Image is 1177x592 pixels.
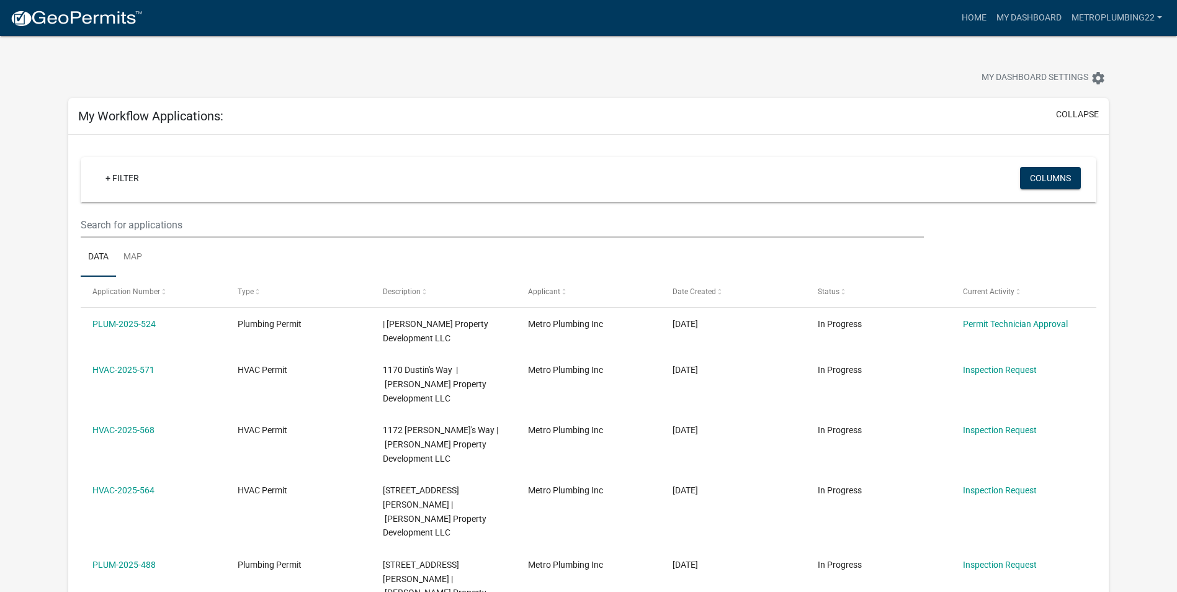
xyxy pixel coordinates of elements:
span: Metro Plumbing Inc [528,425,603,435]
span: Applicant [528,287,560,296]
span: In Progress [818,485,862,495]
span: 1170 Dustin's Way | Ellings Property Development LLC [383,365,486,403]
button: My Dashboard Settingssettings [972,66,1116,90]
span: Metro Plumbing Inc [528,365,603,375]
a: Inspection Request [963,560,1037,570]
datatable-header-cell: Date Created [661,277,806,307]
datatable-header-cell: Application Number [81,277,226,307]
a: Permit Technician Approval [963,319,1068,329]
span: HVAC Permit [238,425,287,435]
span: In Progress [818,560,862,570]
span: Type [238,287,254,296]
i: settings [1091,71,1106,86]
a: HVAC-2025-571 [92,365,154,375]
span: 09/17/2025 [673,365,698,375]
span: Metro Plumbing Inc [528,560,603,570]
span: Status [818,287,839,296]
a: Inspection Request [963,485,1037,495]
span: In Progress [818,425,862,435]
a: My Dashboard [991,6,1067,30]
span: HVAC Permit [238,365,287,375]
span: Metro Plumbing Inc [528,485,603,495]
a: Inspection Request [963,365,1037,375]
a: Data [81,238,116,277]
span: Plumbing Permit [238,560,302,570]
datatable-header-cell: Type [226,277,371,307]
span: In Progress [818,319,862,329]
a: HVAC-2025-568 [92,425,154,435]
span: My Dashboard Settings [982,71,1088,86]
span: | Ellings Property Development LLC [383,319,488,343]
span: Plumbing Permit [238,319,302,329]
a: Inspection Request [963,425,1037,435]
h5: My Workflow Applications: [78,109,223,123]
a: metroplumbing22 [1067,6,1167,30]
a: PLUM-2025-524 [92,319,156,329]
input: Search for applications [81,212,924,238]
datatable-header-cell: Applicant [516,277,661,307]
a: HVAC-2025-564 [92,485,154,495]
span: In Progress [818,365,862,375]
span: Date Created [673,287,716,296]
a: Home [957,6,991,30]
span: Current Activity [963,287,1014,296]
button: Columns [1020,167,1081,189]
span: 1172 Dustin's Way | Ellings Property Development LLC [383,425,498,464]
datatable-header-cell: Current Activity [951,277,1096,307]
span: 1174 Dustin's Way | Ellings Property Development LLC [383,485,486,537]
span: 09/04/2025 [673,560,698,570]
a: + Filter [96,167,149,189]
span: 09/12/2025 [673,485,698,495]
datatable-header-cell: Status [806,277,951,307]
span: 09/22/2025 [673,319,698,329]
span: HVAC Permit [238,485,287,495]
button: collapse [1056,108,1099,121]
span: Application Number [92,287,160,296]
span: 09/15/2025 [673,425,698,435]
datatable-header-cell: Description [371,277,516,307]
span: Metro Plumbing Inc [528,319,603,329]
a: PLUM-2025-488 [92,560,156,570]
a: Map [116,238,150,277]
span: Description [383,287,421,296]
